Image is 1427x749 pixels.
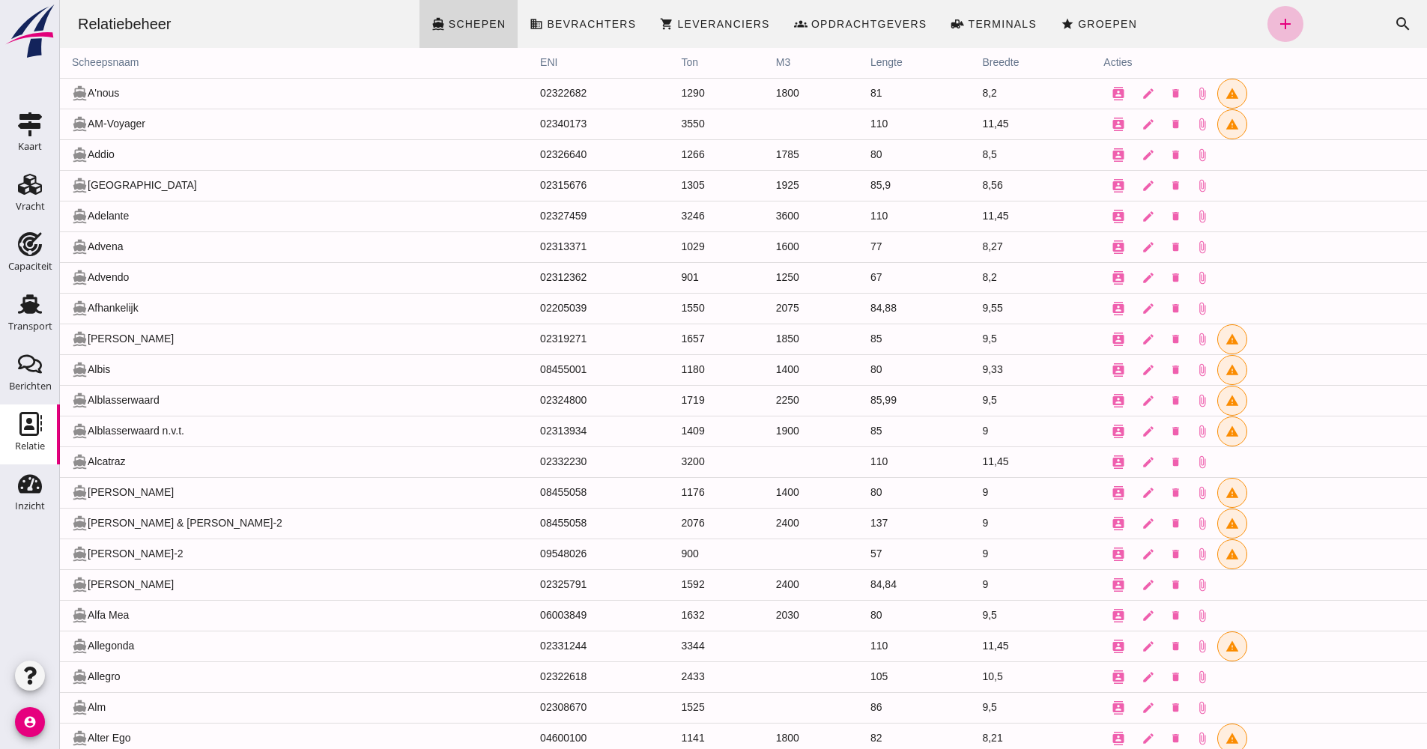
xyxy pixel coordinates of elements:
[468,354,609,385] td: 08455001
[12,423,28,439] i: directions_boat
[1136,118,1149,131] i: attach_file
[468,600,609,631] td: 06003849
[910,231,1031,262] td: 8,27
[1001,17,1014,31] i: star
[1110,180,1121,191] i: delete
[468,508,609,539] td: 08455058
[910,477,1031,508] td: 9
[799,508,911,539] td: 137
[704,293,799,324] td: 2075
[1110,241,1121,252] i: delete
[1136,210,1149,223] i: attach_file
[8,261,52,271] div: Capaciteit
[1082,394,1095,407] i: edit
[12,147,28,163] i: directions_boat
[1110,272,1121,283] i: delete
[610,109,704,139] td: 3550
[910,416,1031,446] td: 9
[1052,240,1065,254] i: contacts
[1082,333,1095,346] i: edit
[1136,87,1149,100] i: attach_file
[799,324,911,354] td: 85
[910,109,1031,139] td: 11,45
[1110,303,1121,314] i: delete
[704,139,799,170] td: 1785
[799,569,911,600] td: 84,84
[1110,425,1121,437] i: delete
[1166,333,1179,346] i: warning
[1052,394,1065,407] i: contacts
[12,392,28,408] i: directions_boat
[751,18,867,30] span: Opdrachtgevers
[1082,701,1095,715] i: edit
[704,48,799,78] th: m3
[610,569,704,600] td: 1592
[704,262,799,293] td: 1250
[910,354,1031,385] td: 9,33
[1082,118,1095,131] i: edit
[1082,302,1095,315] i: edit
[1166,87,1179,100] i: warning
[1110,548,1121,560] i: delete
[1082,455,1095,469] i: edit
[616,18,709,30] span: Leveranciers
[1136,609,1149,622] i: attach_file
[610,324,704,354] td: 1657
[1166,517,1179,530] i: warning
[799,661,911,692] td: 105
[799,78,911,109] td: 81
[910,661,1031,692] td: 10,5
[9,381,52,391] div: Berichten
[734,17,748,31] i: groups
[610,631,704,661] td: 3344
[799,446,911,477] td: 110
[1082,548,1095,561] i: edit
[1166,486,1179,500] i: warning
[1082,210,1095,223] i: edit
[470,17,483,31] i: business
[12,300,28,316] i: directions_boat
[1082,179,1095,192] i: edit
[468,477,609,508] td: 08455058
[610,508,704,539] td: 2076
[1166,425,1179,438] i: warning
[1110,610,1121,621] i: delete
[1110,364,1121,375] i: delete
[1082,87,1095,100] i: edit
[1136,640,1149,653] i: attach_file
[1110,118,1121,130] i: delete
[1136,517,1149,530] i: attach_file
[468,446,609,477] td: 02332230
[1082,240,1095,254] i: edit
[1136,670,1149,684] i: attach_file
[910,48,1031,78] th: breedte
[12,178,28,193] i: directions_boat
[468,385,609,416] td: 02324800
[12,546,28,562] i: directions_boat
[16,201,45,211] div: Vracht
[704,600,799,631] td: 2030
[1166,548,1179,561] i: warning
[1052,701,1065,715] i: contacts
[1136,455,1149,469] i: attach_file
[1136,240,1149,254] i: attach_file
[1136,271,1149,285] i: attach_file
[12,362,28,377] i: directions_boat
[468,631,609,661] td: 02331244
[610,170,704,201] td: 1305
[372,17,385,31] i: directions_boat
[468,661,609,692] td: 02322618
[1110,487,1121,498] i: delete
[1052,640,1065,653] i: contacts
[1052,732,1065,745] i: contacts
[1166,363,1179,377] i: warning
[610,600,704,631] td: 1632
[1334,15,1352,33] i: search
[3,4,57,59] img: logo-small.a267ee39.svg
[704,324,799,354] td: 1850
[1136,732,1149,745] i: attach_file
[12,669,28,685] i: directions_boat
[1082,578,1095,592] i: edit
[1017,18,1077,30] span: Groepen
[15,501,45,511] div: Inzicht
